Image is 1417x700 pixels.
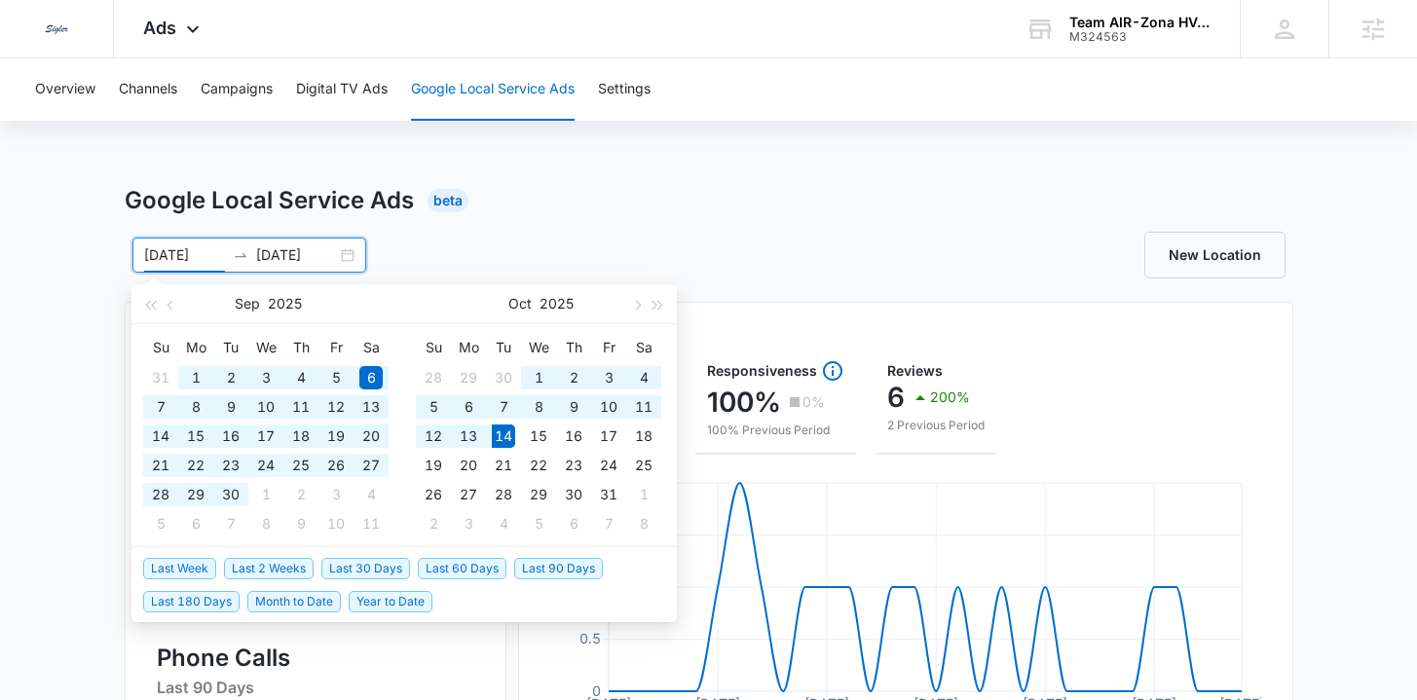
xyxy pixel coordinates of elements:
th: Mo [178,332,213,363]
div: 21 [492,454,515,477]
div: 19 [324,424,348,448]
div: 8 [254,512,278,535]
div: 17 [597,424,620,448]
tspan: 0.5 [579,630,601,646]
div: 7 [597,512,620,535]
td: 2025-10-02 [556,363,591,392]
td: 2025-10-24 [591,451,626,480]
td: 2025-10-01 [521,363,556,392]
div: 2 [219,366,242,389]
input: Start date [144,244,225,266]
div: 2 [562,366,585,389]
div: 9 [289,512,313,535]
td: 2025-09-19 [318,422,354,451]
td: 2025-10-15 [521,422,556,451]
td: 2025-09-28 [416,363,451,392]
div: 11 [289,395,313,419]
div: 3 [254,366,278,389]
td: 2025-09-25 [283,451,318,480]
div: 19 [422,454,445,477]
td: 2025-09-01 [178,363,213,392]
span: to [233,247,248,263]
span: swap-right [233,247,248,263]
div: 28 [149,483,172,506]
div: 30 [219,483,242,506]
td: 2025-09-15 [178,422,213,451]
div: 15 [527,424,550,448]
div: 11 [359,512,383,535]
td: 2025-10-31 [591,480,626,509]
div: 2 [422,512,445,535]
td: 2025-09-18 [283,422,318,451]
td: 2025-09-22 [178,451,213,480]
td: 2025-09-12 [318,392,354,422]
div: 18 [289,424,313,448]
div: 5 [527,512,550,535]
div: 31 [149,366,172,389]
input: End date [256,244,337,266]
td: 2025-10-09 [283,509,318,538]
div: 30 [492,366,515,389]
div: 10 [597,395,620,419]
td: 2025-10-07 [213,509,248,538]
div: account id [1069,30,1212,44]
div: account name [1069,15,1212,30]
td: 2025-09-02 [213,363,248,392]
div: 22 [184,454,207,477]
button: Settings [598,58,651,121]
div: 5 [149,512,172,535]
td: 2025-09-28 [143,480,178,509]
div: 7 [149,395,172,419]
p: 100% [707,387,781,418]
p: 200% [930,390,970,404]
div: 14 [149,424,172,448]
td: 2025-11-08 [626,509,661,538]
div: 8 [632,512,655,535]
th: Tu [213,332,248,363]
img: Sigler Corporate [39,12,74,47]
div: 14 [492,424,515,448]
p: 0% [802,395,825,409]
div: 13 [359,395,383,419]
th: Fr [318,332,354,363]
td: 2025-10-03 [318,480,354,509]
th: Sa [626,332,661,363]
button: Oct [508,284,532,323]
td: 2025-09-11 [283,392,318,422]
div: 17 [254,424,278,448]
div: 24 [597,454,620,477]
div: 26 [324,454,348,477]
div: 4 [632,366,655,389]
td: 2025-09-26 [318,451,354,480]
td: 2025-09-16 [213,422,248,451]
td: 2025-10-16 [556,422,591,451]
div: 6 [184,512,207,535]
div: 9 [219,395,242,419]
div: 4 [289,366,313,389]
button: Google Local Service Ads [411,58,575,121]
td: 2025-10-21 [486,451,521,480]
span: Month to Date [247,591,341,612]
span: Last 60 Days [418,558,506,579]
div: 20 [457,454,480,477]
td: 2025-09-24 [248,451,283,480]
div: 22 [527,454,550,477]
button: 2025 [268,284,302,323]
div: 23 [219,454,242,477]
td: 2025-09-06 [354,363,389,392]
td: 2025-10-06 [178,509,213,538]
div: 18 [632,424,655,448]
td: 2025-09-03 [248,363,283,392]
th: We [248,332,283,363]
td: 2025-10-27 [451,480,486,509]
td: 2025-09-07 [143,392,178,422]
div: 1 [527,366,550,389]
span: Year to Date [349,591,432,612]
th: Fr [591,332,626,363]
div: 7 [492,395,515,419]
p: 100% Previous Period [707,422,844,439]
div: 3 [597,366,620,389]
td: 2025-10-23 [556,451,591,480]
td: 2025-10-19 [416,451,451,480]
td: 2025-11-04 [486,509,521,538]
